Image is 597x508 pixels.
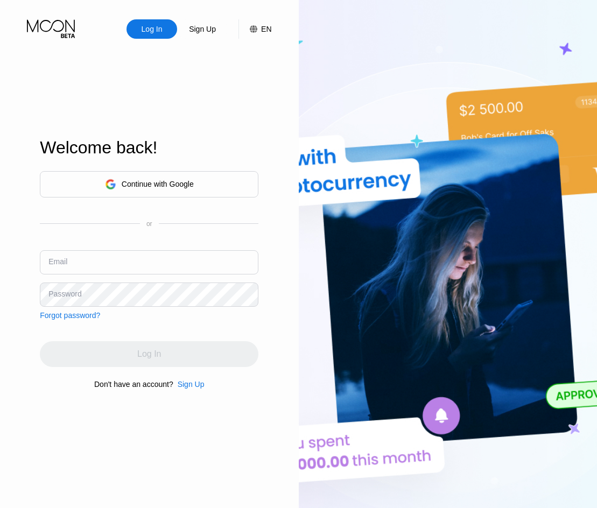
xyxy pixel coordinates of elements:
[40,138,258,158] div: Welcome back!
[261,25,271,33] div: EN
[48,290,81,298] div: Password
[48,257,67,266] div: Email
[178,380,205,389] div: Sign Up
[146,220,152,228] div: or
[40,311,100,320] div: Forgot password?
[122,180,194,188] div: Continue with Google
[173,380,205,389] div: Sign Up
[238,19,271,39] div: EN
[94,380,173,389] div: Don't have an account?
[141,24,164,34] div: Log In
[40,171,258,197] div: Continue with Google
[127,19,177,39] div: Log In
[177,19,228,39] div: Sign Up
[188,24,217,34] div: Sign Up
